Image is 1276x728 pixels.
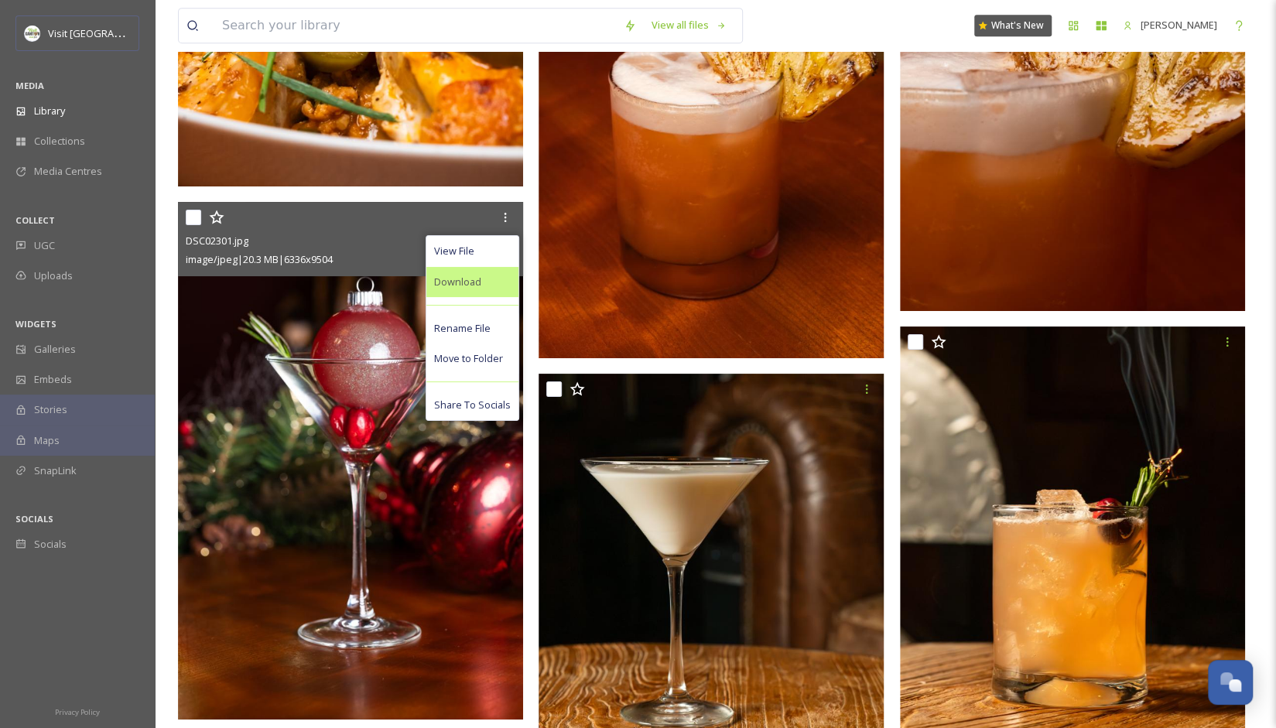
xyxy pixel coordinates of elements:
span: Library [34,104,65,118]
span: DSC02301.jpg [186,234,248,248]
span: Visit [GEOGRAPHIC_DATA] [48,26,168,40]
span: Download [434,275,481,289]
span: [PERSON_NAME] [1141,18,1217,32]
img: download.jpeg [25,26,40,41]
span: Stories [34,402,67,417]
input: Search your library [214,9,616,43]
a: Privacy Policy [55,702,100,720]
span: COLLECT [15,214,55,226]
img: DSC02301.jpg [178,202,523,719]
span: WIDGETS [15,318,56,330]
span: UGC [34,238,55,253]
span: Move to Folder [434,351,503,366]
a: What's New [974,15,1052,36]
span: SOCIALS [15,513,53,525]
button: Open Chat [1208,660,1253,705]
span: Media Centres [34,164,102,179]
span: Uploads [34,268,73,283]
span: SnapLink [34,463,77,478]
span: Embeds [34,372,72,387]
a: View all files [644,10,734,40]
span: Privacy Policy [55,707,100,717]
span: Galleries [34,342,76,357]
span: View File [434,244,474,258]
span: Maps [34,433,60,448]
span: Socials [34,537,67,552]
span: Collections [34,134,85,149]
span: Rename File [434,321,491,336]
a: [PERSON_NAME] [1115,10,1225,40]
span: Share To Socials [434,398,511,412]
span: MEDIA [15,80,44,91]
span: image/jpeg | 20.3 MB | 6336 x 9504 [186,252,333,266]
